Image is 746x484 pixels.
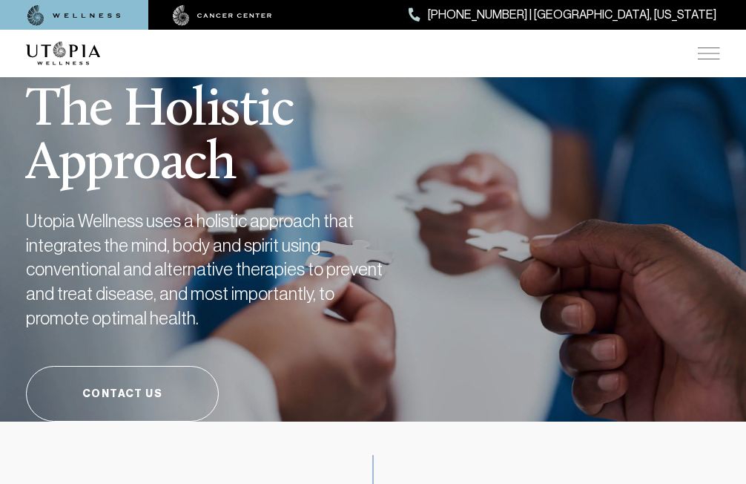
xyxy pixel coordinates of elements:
h2: Utopia Wellness uses a holistic approach that integrates the mind, body and spirit using conventi... [26,209,397,330]
a: [PHONE_NUMBER] | [GEOGRAPHIC_DATA], [US_STATE] [409,5,716,24]
img: icon-hamburger [698,48,720,59]
h1: The Holistic Approach [26,48,463,192]
img: cancer center [173,5,272,26]
img: wellness [27,5,121,26]
a: Contact Us [26,366,219,422]
img: logo [26,42,100,65]
span: [PHONE_NUMBER] | [GEOGRAPHIC_DATA], [US_STATE] [428,5,716,24]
